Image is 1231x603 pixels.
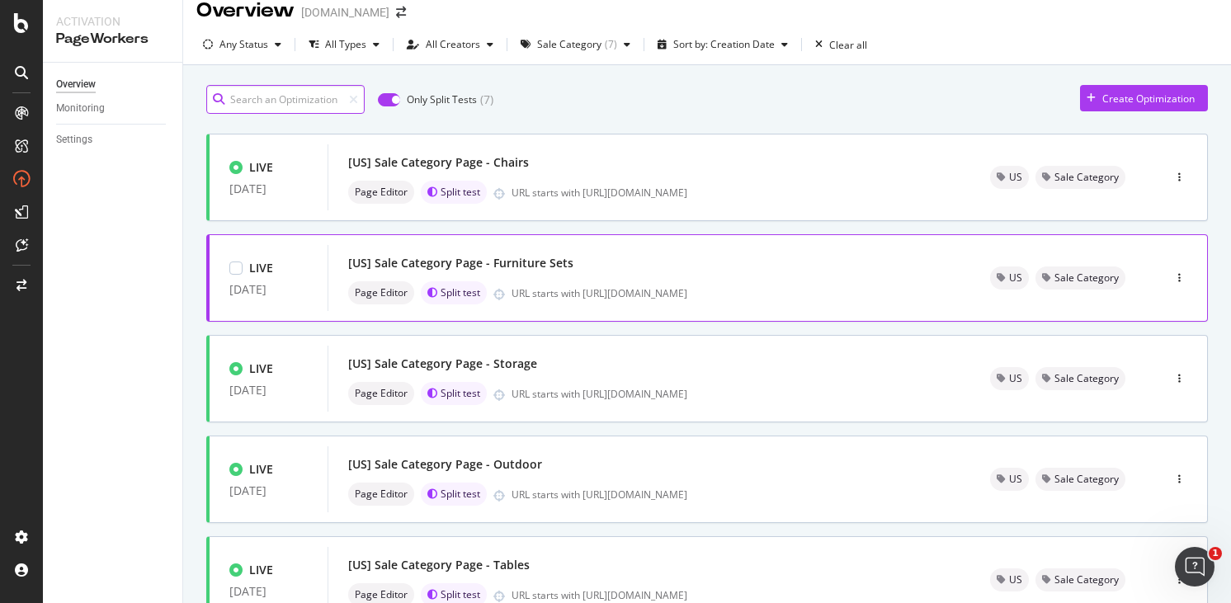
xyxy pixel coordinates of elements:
div: neutral label [1035,266,1125,290]
span: Split test [441,590,480,600]
span: US [1009,374,1022,384]
span: Page Editor [355,187,408,197]
div: [DATE] [229,283,308,296]
div: neutral label [1035,367,1125,390]
div: LIVE [249,562,273,578]
div: Only Split Tests [407,92,477,106]
span: Split test [441,288,480,298]
span: Sale Category [1054,575,1119,585]
div: LIVE [249,260,273,276]
div: brand label [421,483,487,506]
div: ( 7 ) [605,40,617,49]
div: neutral label [990,568,1029,591]
div: LIVE [249,159,273,176]
iframe: Intercom live chat [1175,547,1214,587]
div: [DATE] [229,484,308,497]
div: [US] Sale Category Page - Tables [348,557,530,573]
span: Sale Category [1054,273,1119,283]
div: neutral label [990,367,1029,390]
div: URL starts with [URL][DOMAIN_NAME] [512,387,950,401]
div: [US] Sale Category Page - Chairs [348,154,529,171]
div: brand label [421,181,487,204]
div: [DOMAIN_NAME] [301,4,389,21]
div: PageWorkers [56,30,169,49]
div: Sale Category [537,40,601,49]
div: Monitoring [56,100,105,117]
div: Overview [56,76,96,93]
span: Page Editor [355,288,408,298]
div: Clear all [829,38,867,52]
div: ( 7 ) [480,92,493,108]
div: Sort by: Creation Date [673,40,775,49]
div: neutral label [348,281,414,304]
div: [US] Sale Category Page - Furniture Sets [348,255,573,271]
div: brand label [421,382,487,405]
a: Monitoring [56,100,171,117]
div: [DATE] [229,585,308,598]
button: Sort by: Creation Date [651,31,795,58]
div: neutral label [990,468,1029,491]
div: neutral label [1035,568,1125,591]
div: URL starts with [URL][DOMAIN_NAME] [512,588,950,602]
div: [US] Sale Category Page - Outdoor [348,456,542,473]
div: URL starts with [URL][DOMAIN_NAME] [512,286,950,300]
button: Any Status [196,31,288,58]
div: brand label [421,281,487,304]
a: Settings [56,131,171,148]
span: Split test [441,489,480,499]
div: Settings [56,131,92,148]
div: neutral label [990,266,1029,290]
div: neutral label [348,181,414,204]
div: [DATE] [229,182,308,196]
div: neutral label [990,166,1029,189]
div: URL starts with [URL][DOMAIN_NAME] [512,186,950,200]
span: US [1009,273,1022,283]
div: LIVE [249,360,273,377]
div: neutral label [1035,468,1125,491]
span: 1 [1209,547,1222,560]
span: Sale Category [1054,474,1119,484]
div: neutral label [1035,166,1125,189]
button: Clear all [809,31,867,58]
button: All Types [302,31,386,58]
span: Split test [441,389,480,398]
div: Any Status [219,40,268,49]
button: All Creators [400,31,500,58]
div: Activation [56,13,169,30]
button: Sale Category(7) [514,31,637,58]
div: All Creators [426,40,480,49]
a: Overview [56,76,171,93]
div: URL starts with [URL][DOMAIN_NAME] [512,488,950,502]
div: All Types [325,40,366,49]
input: Search an Optimization [206,85,365,114]
div: Create Optimization [1102,92,1195,106]
div: neutral label [348,483,414,506]
span: Page Editor [355,489,408,499]
span: Page Editor [355,590,408,600]
button: Create Optimization [1080,85,1208,111]
span: Page Editor [355,389,408,398]
div: arrow-right-arrow-left [396,7,406,18]
span: US [1009,575,1022,585]
div: LIVE [249,461,273,478]
span: Sale Category [1054,172,1119,182]
span: US [1009,474,1022,484]
span: US [1009,172,1022,182]
span: Split test [441,187,480,197]
div: neutral label [348,382,414,405]
div: [DATE] [229,384,308,397]
span: Sale Category [1054,374,1119,384]
div: [US] Sale Category Page - Storage [348,356,537,372]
